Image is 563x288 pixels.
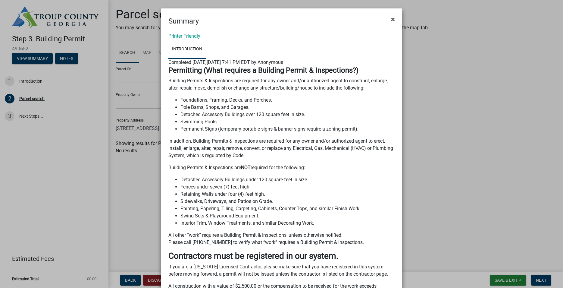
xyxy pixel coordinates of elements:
[168,77,395,92] p: Building Permits & Inspections are required for any owner and/or authorized agent to construct, e...
[168,33,200,39] a: Printer Friendly
[180,111,395,118] li: Detached Accessory Buildings over 120 square feet in size.
[168,66,358,74] strong: Permitting (What requires a Building Permit & Inspections?)
[180,183,395,191] li: Fences under seven (7) feet high.
[180,205,395,212] li: Painting, Papering, Tiling, Carpeting, Cabinets, Counter Tops, and similar Finish Work.
[180,97,395,104] li: Foundations, Framing, Decks, and Porches.
[168,59,283,65] span: Completed [DATE][DATE] 7:41 PM EDT by Anonymous
[168,232,395,246] p: All other “work” requires a Building Permit & Inspections, unless otherwise notified. Please call...
[168,263,395,278] p: If you are a [US_STATE] Licensed Contractor, please make sure that you have registered in this sy...
[180,212,395,220] li: Swing Sets & Playground Equipment.
[180,118,395,125] li: Swimming Pools.
[241,165,251,170] strong: NOT
[168,138,395,159] p: In addition, Building Permits & Inspections are required for any owner and/or authorized agent to...
[168,16,199,27] h4: Summary
[180,198,395,205] li: Sidewalks, Driveways, and Patios on Grade.
[180,220,395,227] li: Interior Trim, Window Treatments, and similar Decorating Work.
[180,191,395,198] li: Retaining Walls under four (4) feet high.
[180,125,395,133] li: Permanent Signs (temporary portable signs & banner signs require a zoning permit).
[168,40,206,59] a: Introduction
[386,11,400,28] button: Close
[391,15,395,24] span: ×
[168,251,338,261] strong: Contractors must be registered in our system.
[180,104,395,111] li: Pole Barns, Shops, and Garages.
[168,164,395,171] p: Building Permits & Inspections are required for the following:
[180,176,395,183] li: Detached Accessory Buildings under 120 square feet in size.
